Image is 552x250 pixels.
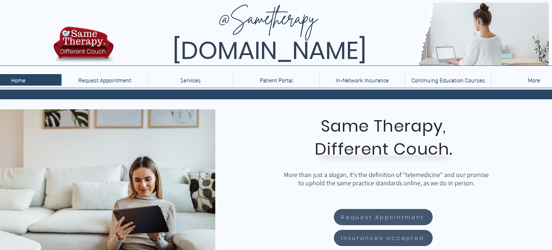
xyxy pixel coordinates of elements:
[233,74,319,86] a: Patient Portal
[341,213,424,221] span: Request Appointment
[405,74,491,86] a: Continuing Education Courses
[256,74,296,86] p: Patient Portal
[172,33,367,68] span: [DOMAIN_NAME]
[115,3,549,65] img: Same Therapy, Different Couch. TelebehavioralHealth.US
[319,74,405,86] a: In-Network Insurance
[321,115,446,137] span: Same Therapy,
[51,26,116,68] img: TBH.US
[341,234,424,242] span: Insurances accepted
[176,74,204,86] p: Services
[524,74,544,86] p: More
[332,74,392,86] p: In-Network Insurance
[334,230,433,246] a: Insurances accepted
[61,74,147,86] a: Request Appointment
[282,171,491,187] p: More than just a slogan, it's the definition of "telemedicine" and our promise to uphold the same...
[8,74,29,86] p: Home
[75,74,135,86] p: Request Appointment
[334,209,433,225] a: Request Appointment
[315,138,453,160] span: Different Couch.
[408,74,489,86] p: Continuing Education Courses
[147,74,233,86] div: Services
